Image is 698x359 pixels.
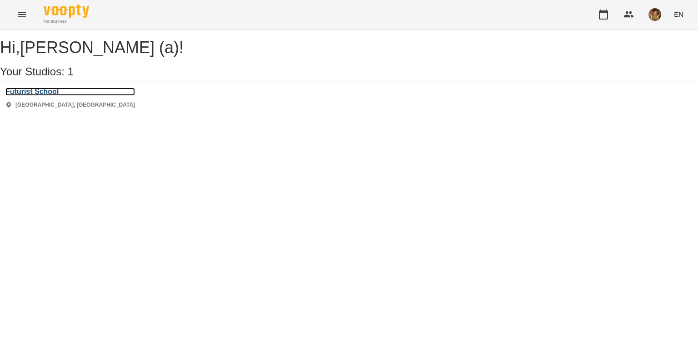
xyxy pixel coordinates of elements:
[670,6,687,23] button: EN
[15,101,135,109] p: [GEOGRAPHIC_DATA], [GEOGRAPHIC_DATA]
[674,10,683,19] span: EN
[11,4,33,25] button: Menu
[648,8,661,21] img: 166010c4e833d35833869840c76da126.jpeg
[44,5,89,18] img: Voopty Logo
[44,19,89,25] span: For Business
[5,88,135,96] a: Futurist School
[68,65,74,78] span: 1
